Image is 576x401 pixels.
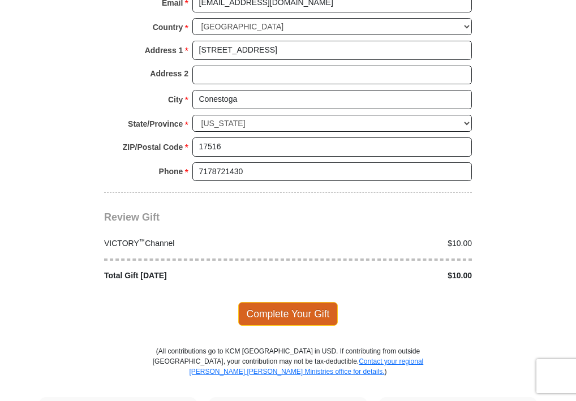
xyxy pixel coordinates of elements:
sup: ™ [139,238,145,244]
strong: Address 2 [150,66,188,81]
strong: ZIP/Postal Code [123,139,183,155]
strong: Country [153,19,183,35]
div: $10.00 [288,238,478,249]
strong: Phone [159,163,183,179]
strong: State/Province [128,116,183,132]
div: VICTORY Channel [98,238,289,249]
span: Review Gift [104,212,160,223]
p: (All contributions go to KCM [GEOGRAPHIC_DATA] in USD. If contributing from outside [GEOGRAPHIC_D... [152,346,424,397]
div: Total Gift [DATE] [98,270,289,282]
strong: City [168,92,183,107]
div: $10.00 [288,270,478,282]
span: Complete Your Gift [238,302,338,326]
strong: Address 1 [145,42,183,58]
